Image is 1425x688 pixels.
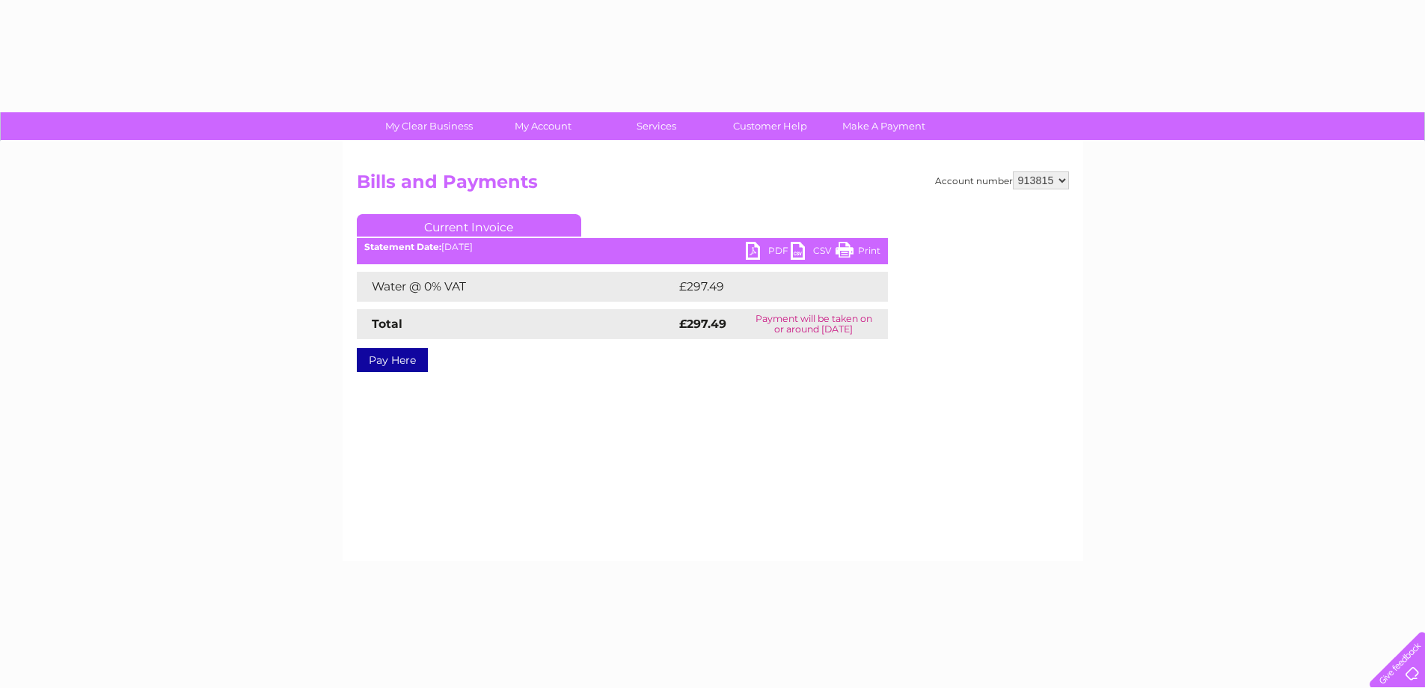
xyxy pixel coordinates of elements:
div: Account number [935,171,1069,189]
a: My Account [481,112,604,140]
strong: £297.49 [679,317,726,331]
a: CSV [791,242,836,264]
a: Current Invoice [357,214,581,237]
h2: Bills and Payments [357,171,1069,200]
td: £297.49 [675,272,862,302]
a: Print [836,242,880,264]
strong: Total [372,317,402,331]
a: Pay Here [357,348,428,372]
a: Services [595,112,718,140]
a: My Clear Business [367,112,491,140]
td: Payment will be taken on or around [DATE] [740,309,887,339]
b: Statement Date: [364,241,441,252]
div: [DATE] [357,242,888,252]
a: PDF [746,242,791,264]
a: Customer Help [708,112,832,140]
a: Make A Payment [822,112,946,140]
td: Water @ 0% VAT [357,272,675,302]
